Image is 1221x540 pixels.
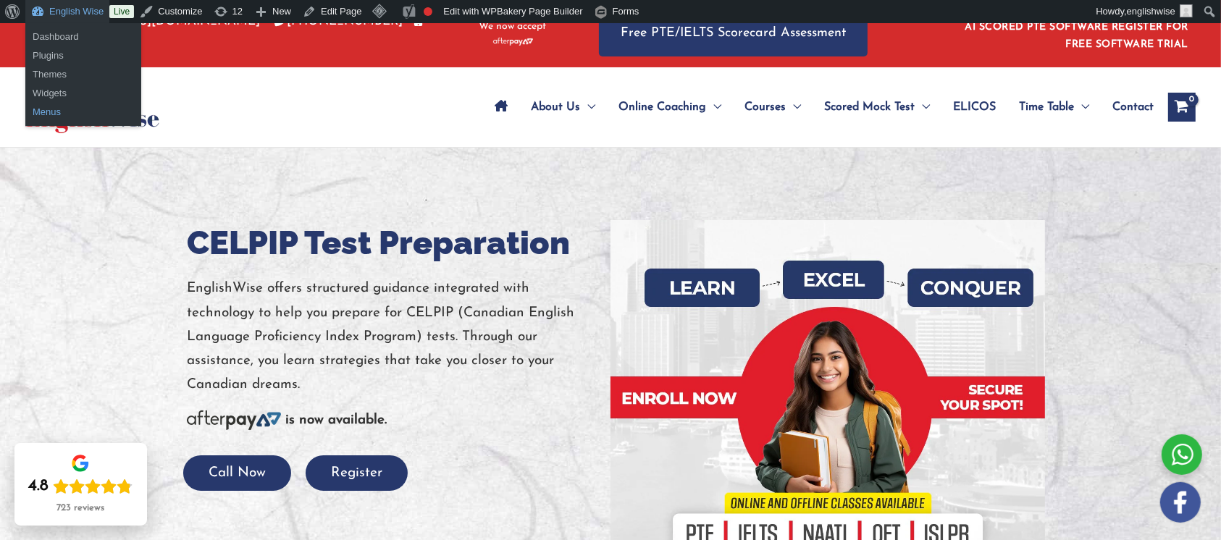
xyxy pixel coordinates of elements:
[483,82,1154,132] nav: Site Navigation: Main Menu
[1180,4,1193,17] img: ashok kumar
[1168,93,1196,122] a: View Shopping Cart, empty
[25,84,141,103] a: Widgets
[109,5,134,18] a: Live
[56,502,104,514] div: 723 reviews
[1019,82,1074,132] span: Time Table
[580,82,595,132] span: Menu Toggle
[493,38,533,46] img: Afterpay-Logo
[953,82,996,132] span: ELICOS
[306,455,408,491] button: Register
[1160,482,1201,523] img: white-facebook.png
[744,82,786,132] span: Courses
[786,82,801,132] span: Menu Toggle
[618,82,706,132] span: Online Coaching
[824,82,915,132] span: Scored Mock Test
[187,410,281,430] img: Afterpay-Logo
[941,82,1007,132] a: ELICOS
[813,82,941,132] a: Scored Mock TestMenu Toggle
[607,82,733,132] a: Online CoachingMenu Toggle
[1101,82,1154,132] a: Contact
[183,466,291,480] a: Call Now
[915,82,930,132] span: Menu Toggle
[306,466,408,480] a: Register
[28,476,133,497] div: Rating: 4.8 out of 5
[25,103,141,122] a: Menus
[28,476,49,497] div: 4.8
[479,20,547,34] span: We now accept
[1112,82,1154,132] span: Contact
[531,82,580,132] span: About Us
[187,277,600,397] p: EnglishWise offers structured guidance integrated with technology to help you prepare for CELPIP ...
[1007,82,1101,132] a: Time TableMenu Toggle
[183,455,291,491] button: Call Now
[285,413,387,427] b: is now available.
[25,61,141,126] ul: English Wise
[424,7,432,16] div: Focus keyphrase not set
[599,11,868,56] a: Free PTE/IELTS Scorecard Assessment
[1074,82,1089,132] span: Menu Toggle
[519,82,607,132] a: About UsMenu Toggle
[25,46,141,65] a: Plugins
[1127,6,1175,17] span: englishwise
[706,82,721,132] span: Menu Toggle
[25,23,141,69] ul: English Wise
[25,65,141,84] a: Themes
[733,82,813,132] a: CoursesMenu Toggle
[25,28,141,46] a: Dashboard
[187,220,600,266] h1: CELPIP Test Preparation
[957,10,1196,57] aside: Header Widget 1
